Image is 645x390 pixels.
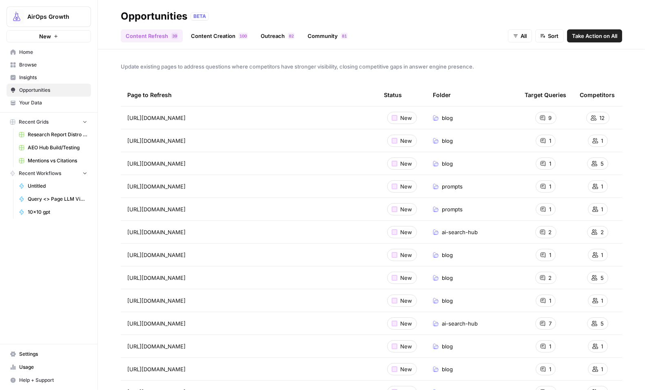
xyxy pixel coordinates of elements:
span: 1 [549,205,551,213]
a: Settings [7,348,91,361]
div: Opportunities [121,10,187,23]
span: Your Data [19,99,87,106]
span: [URL][DOMAIN_NAME] [127,114,186,122]
div: Competitors [580,84,615,106]
a: AEO Hub Build/Testing [15,141,91,154]
span: New [401,297,412,305]
a: 10x10 gpt [15,206,91,219]
span: Sort [548,32,559,40]
span: 1 [549,365,551,373]
span: 1 [549,297,551,305]
span: [URL][DOMAIN_NAME] [127,228,186,236]
span: Browse [19,61,87,69]
span: Untitled [28,182,87,190]
span: 1 [601,205,603,213]
div: 100 [239,33,248,39]
span: 1 [549,182,551,191]
a: Content Creation100 [186,29,253,42]
span: 1 [549,251,551,259]
span: blog [442,114,453,122]
span: 1 [601,251,603,259]
div: Status [384,84,402,106]
div: 82 [288,33,295,39]
span: 1 [601,297,603,305]
span: Help + Support [19,377,87,384]
span: [URL][DOMAIN_NAME] [127,182,186,191]
span: New [401,319,412,328]
span: New [401,114,412,122]
button: New [7,30,91,42]
button: Recent Workflows [7,167,91,179]
a: Browse [7,58,91,71]
span: New [401,342,412,350]
img: AirOps Growth Logo [9,9,24,24]
span: New [401,137,412,145]
button: Take Action on All [567,29,622,42]
span: 1 [549,137,551,145]
span: [URL][DOMAIN_NAME] [127,342,186,350]
span: Insights [19,74,87,81]
a: Content Refresh39 [121,29,183,42]
span: All [521,32,527,40]
span: New [401,251,412,259]
span: New [401,160,412,168]
button: Sort [535,29,564,42]
span: 0 [242,33,244,39]
span: 2 [549,228,552,236]
span: 8 [342,33,344,39]
span: 1 [601,342,603,350]
button: Help + Support [7,374,91,387]
span: 1 [601,182,603,191]
span: 1 [344,33,347,39]
span: Usage [19,363,87,371]
span: blog [442,251,453,259]
span: AirOps Growth [27,13,77,21]
span: 0 [244,33,247,39]
span: Recent Workflows [19,170,61,177]
span: prompts [442,205,463,213]
span: blog [442,160,453,168]
a: Mentions vs Citations [15,154,91,167]
div: Target Queries [525,84,566,106]
span: Research Report Distro Workflows [28,131,87,138]
span: Recent Grids [19,118,49,126]
button: Workspace: AirOps Growth [7,7,91,27]
a: Home [7,46,91,59]
span: New [401,205,412,213]
span: 3 [172,33,175,39]
a: Usage [7,361,91,374]
span: [URL][DOMAIN_NAME] [127,319,186,328]
a: Community81 [303,29,352,42]
span: blog [442,137,453,145]
span: blog [442,274,453,282]
span: New [401,228,412,236]
span: 2 [291,33,294,39]
a: Opportunities [7,84,91,97]
span: 9 [175,33,177,39]
span: New [401,182,412,191]
span: AEO Hub Build/Testing [28,144,87,151]
div: BETA [191,12,209,20]
span: New [401,365,412,373]
span: Settings [19,350,87,358]
span: Take Action on All [572,32,617,40]
span: 1 [601,365,603,373]
a: Insights [7,71,91,84]
span: [URL][DOMAIN_NAME] [127,137,186,145]
div: 81 [341,33,348,39]
div: Page to Refresh [127,84,371,106]
div: Folder [433,84,451,106]
span: 1 [549,160,551,168]
span: 2 [601,228,604,236]
span: [URL][DOMAIN_NAME] [127,160,186,168]
span: blog [442,297,453,305]
a: Research Report Distro Workflows [15,128,91,141]
span: 1 [601,137,603,145]
span: 12 [600,114,605,122]
button: Recent Grids [7,116,91,128]
a: Untitled [15,179,91,193]
a: Query <> Page LLM Viz Map [15,193,91,206]
span: 5 [601,160,604,168]
span: [URL][DOMAIN_NAME] [127,274,186,282]
span: 1 [549,342,551,350]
